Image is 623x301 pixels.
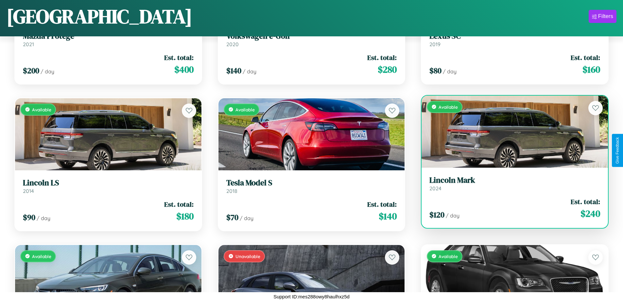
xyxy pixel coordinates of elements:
span: / day [443,68,457,75]
span: Est. total: [571,53,600,62]
span: / day [41,68,54,75]
h3: Tesla Model S [226,178,397,188]
div: Filters [598,13,613,20]
span: 2024 [429,185,441,192]
a: Lincoln LS2014 [23,178,194,194]
span: $ 80 [429,65,441,76]
span: $ 140 [226,65,241,76]
span: $ 160 [582,63,600,76]
span: / day [240,215,253,221]
span: 2020 [226,41,239,47]
span: Est. total: [571,197,600,206]
span: Available [439,254,458,259]
h3: Lexus SC [429,31,600,41]
h3: Lincoln LS [23,178,194,188]
span: 2018 [226,188,237,194]
span: / day [37,215,50,221]
button: Filters [589,10,616,23]
span: Est. total: [367,53,397,62]
span: $ 90 [23,212,35,223]
h3: Volkswagen e-Golf [226,31,397,41]
span: $ 70 [226,212,238,223]
span: $ 280 [378,63,397,76]
span: 2019 [429,41,441,47]
span: $ 180 [176,210,194,223]
span: Est. total: [164,53,194,62]
a: Lincoln Mark2024 [429,176,600,192]
a: Tesla Model S2018 [226,178,397,194]
span: Unavailable [235,254,260,259]
span: $ 400 [174,63,194,76]
span: $ 240 [580,207,600,220]
span: / day [243,68,256,75]
a: Volkswagen e-Golf2020 [226,31,397,47]
span: 2014 [23,188,34,194]
span: 2021 [23,41,34,47]
span: $ 140 [379,210,397,223]
span: Available [235,107,255,112]
h1: [GEOGRAPHIC_DATA] [7,3,192,30]
span: Est. total: [164,199,194,209]
div: Give Feedback [615,137,620,164]
span: Available [32,107,51,112]
span: Est. total: [367,199,397,209]
h3: Lincoln Mark [429,176,600,185]
span: Available [439,104,458,110]
a: Mazda Protege2021 [23,31,194,47]
span: / day [446,212,459,219]
a: Lexus SC2019 [429,31,600,47]
p: Support ID: mes288owy8haulhxz5d [273,292,350,301]
h3: Mazda Protege [23,31,194,41]
span: $ 200 [23,65,39,76]
span: $ 120 [429,209,444,220]
span: Available [32,254,51,259]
